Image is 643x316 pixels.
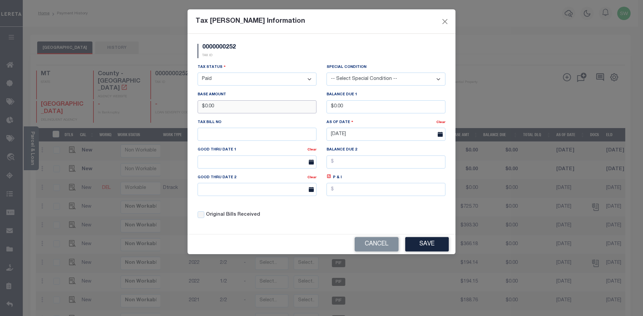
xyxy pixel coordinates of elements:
label: Good Thru Date 1 [198,147,237,153]
label: As Of Date [327,119,353,125]
label: Balance Due 2 [327,147,357,153]
button: Cancel [355,237,399,251]
h5: 0000000252 [202,44,236,51]
a: Clear [307,176,316,179]
label: Balance Due 1 [327,92,357,98]
input: $ [327,100,445,113]
input: $ [327,155,445,169]
label: Base Amount [198,92,226,98]
label: Tax Bill No [198,120,221,125]
input: $ [327,183,445,196]
button: Save [405,237,449,251]
label: P & I [333,175,342,181]
label: Special Condition [327,65,366,70]
label: Original Bills Received [206,211,260,219]
p: TAX ID [202,53,236,58]
a: Clear [436,121,445,124]
label: Good Thru Date 2 [198,175,237,181]
label: Tax Status [198,64,226,70]
input: $ [198,100,316,113]
a: Clear [307,148,316,151]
